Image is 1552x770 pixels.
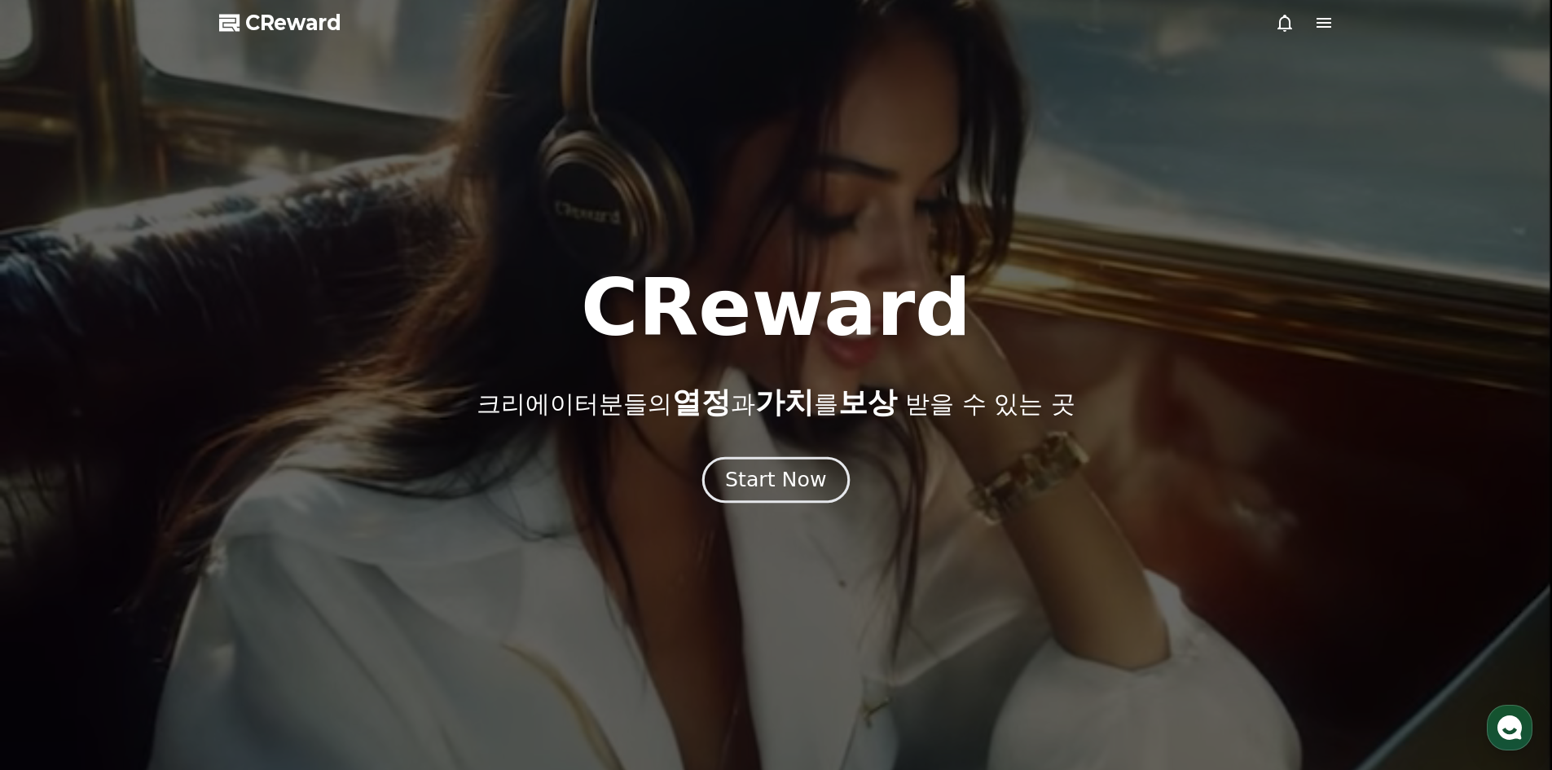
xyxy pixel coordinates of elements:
[274,72,298,88] div: 안ㄴ
[755,385,814,419] span: 가치
[581,269,971,347] h1: CReward
[725,466,826,494] div: Start Now
[702,456,850,503] button: Start Now
[47,267,275,284] div: 안녕하세요.
[222,438,298,455] div: 네 알겠습니다
[706,474,846,490] a: Start Now
[83,137,298,202] div: 영상 실적에서 정산제외된 영상이 하나 있는데 이유가 무엇인지 알려주시면 나중을 위해서 도움이 될거 같습니다. 감사합니다
[83,121,298,137] div: 안녕하세요
[477,386,1075,419] p: 크리에이터분들의 과 를 받을 수 있는 곳
[89,9,150,27] div: Creward
[672,385,731,419] span: 열정
[219,10,341,36] a: CReward
[47,284,275,316] div: 25일 크리워드 숏챠 오리지널 콘텐츠가 잠정 중단되었습니다.
[89,27,225,40] div: 몇 분 내 답변 받으실 수 있어요
[47,324,275,373] div: 공지 이후 26일부터 업로드 되는 영상은 화이트리스트 처리 및 수익화가 불가능합니다.
[245,10,341,36] span: CReward
[838,385,897,419] span: 보상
